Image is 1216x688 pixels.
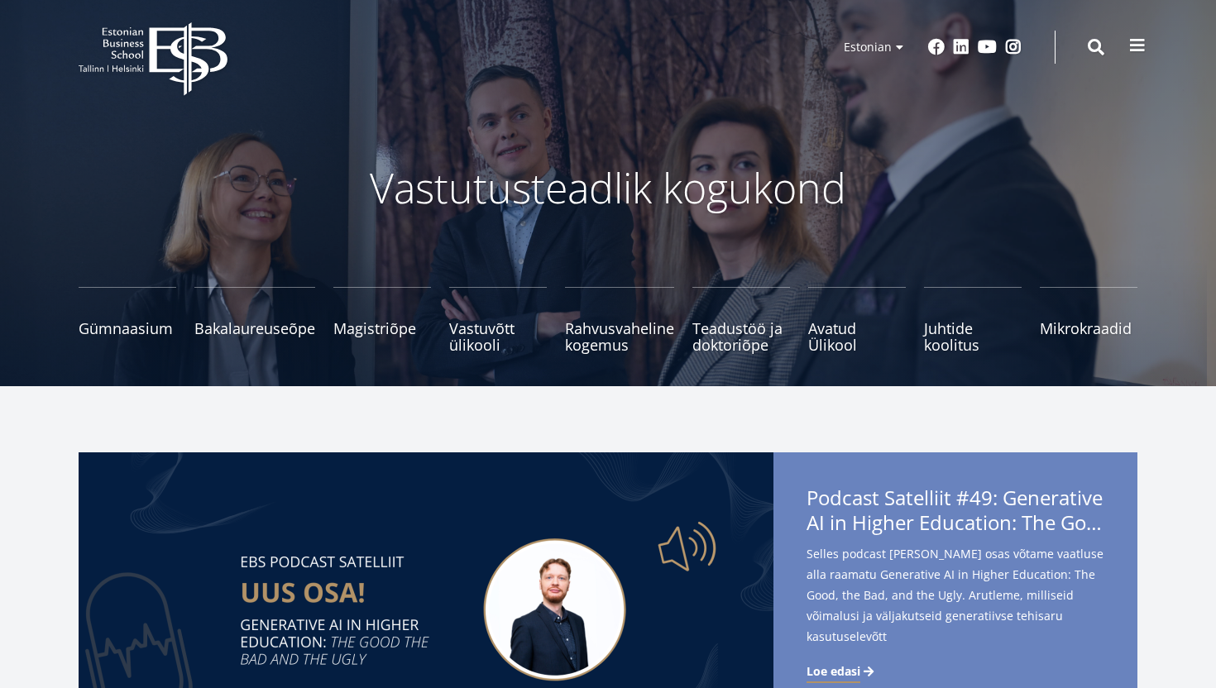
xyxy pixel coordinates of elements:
a: Juhtide koolitus [924,287,1022,353]
a: Linkedin [953,39,969,55]
a: Bakalaureuseõpe [194,287,315,353]
a: Youtube [978,39,997,55]
a: Loe edasi [807,663,877,680]
a: Gümnaasium [79,287,176,353]
span: Loe edasi [807,663,860,680]
span: Gümnaasium [79,320,176,337]
span: Vastuvõtt ülikooli [449,320,547,353]
span: AI in Higher Education: The Good, the Bad, and the Ugly [807,510,1104,535]
span: Bakalaureuseõpe [194,320,315,337]
span: Teadustöö ja doktoriõpe [692,320,790,353]
a: Avatud Ülikool [808,287,906,353]
span: Avatud Ülikool [808,320,906,353]
p: Vastutusteadlik kogukond [170,163,1046,213]
a: Vastuvõtt ülikooli [449,287,547,353]
a: Instagram [1005,39,1022,55]
a: Rahvusvaheline kogemus [565,287,674,353]
a: Magistriõpe [333,287,431,353]
span: Mikrokraadid [1040,320,1137,337]
span: Selles podcast [PERSON_NAME] osas võtame vaatluse alla raamatu Generative AI in Higher Education:... [807,543,1104,673]
span: Rahvusvaheline kogemus [565,320,674,353]
a: Facebook [928,39,945,55]
a: Mikrokraadid [1040,287,1137,353]
span: Juhtide koolitus [924,320,1022,353]
span: Podcast Satelliit #49: Generative [807,485,1104,540]
span: Magistriõpe [333,320,431,337]
a: Teadustöö ja doktoriõpe [692,287,790,353]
